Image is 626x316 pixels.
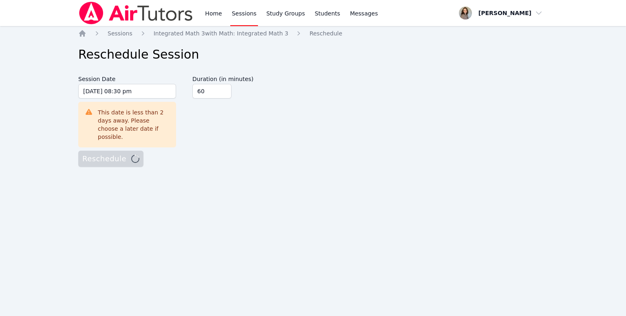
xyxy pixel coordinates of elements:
[309,29,342,37] a: Reschedule
[108,30,132,37] span: Sessions
[78,29,548,37] nav: Breadcrumb
[78,151,143,167] button: Reschedule
[78,2,194,24] img: Air Tutors
[78,72,176,84] label: Session Date
[192,72,271,84] label: Duration (in minutes)
[82,153,139,165] span: Reschedule
[309,30,342,37] span: Reschedule
[108,29,132,37] a: Sessions
[78,47,548,62] h1: Reschedule Session
[98,108,170,141] div: This date is less than 2 days away. Please choose a later date if possible.
[154,30,289,37] span: Integrated Math 3 with Math: Integrated Math 3
[154,29,289,37] a: Integrated Math 3with Math: Integrated Math 3
[350,9,378,18] span: Messages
